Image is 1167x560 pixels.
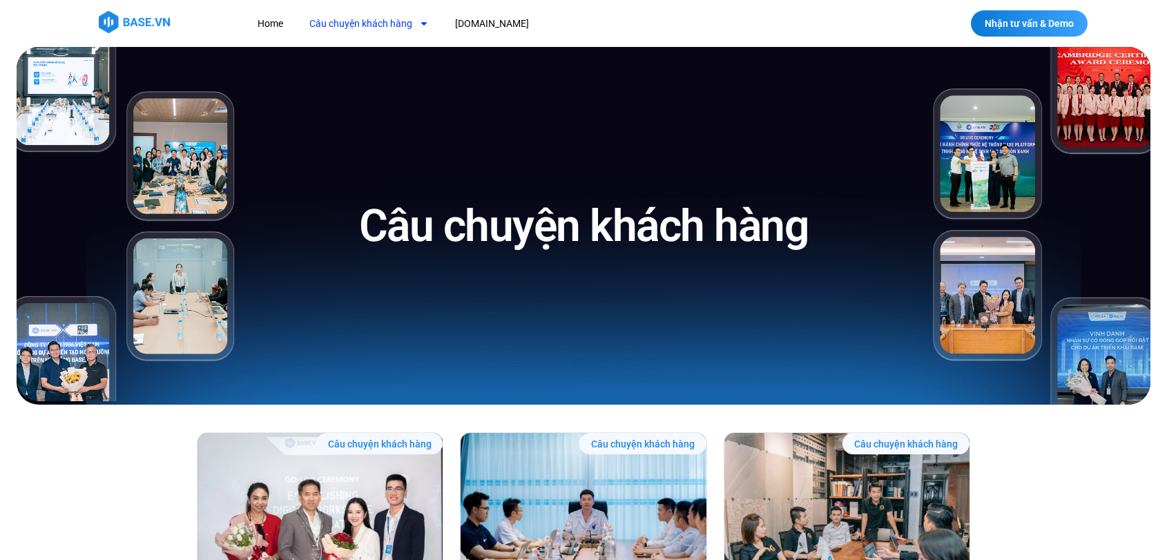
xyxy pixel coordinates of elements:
[985,19,1074,28] span: Nhận tư vấn & Demo
[247,11,782,37] nav: Menu
[316,433,443,454] div: Câu chuyện khách hàng
[445,11,539,37] a: [DOMAIN_NAME]
[842,433,970,454] div: Câu chuyện khách hàng
[299,11,439,37] a: Câu chuyện khách hàng
[971,10,1088,37] a: Nhận tư vấn & Demo
[359,197,809,255] h1: Câu chuyện khách hàng
[579,433,706,454] div: Câu chuyện khách hàng
[247,11,293,37] a: Home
